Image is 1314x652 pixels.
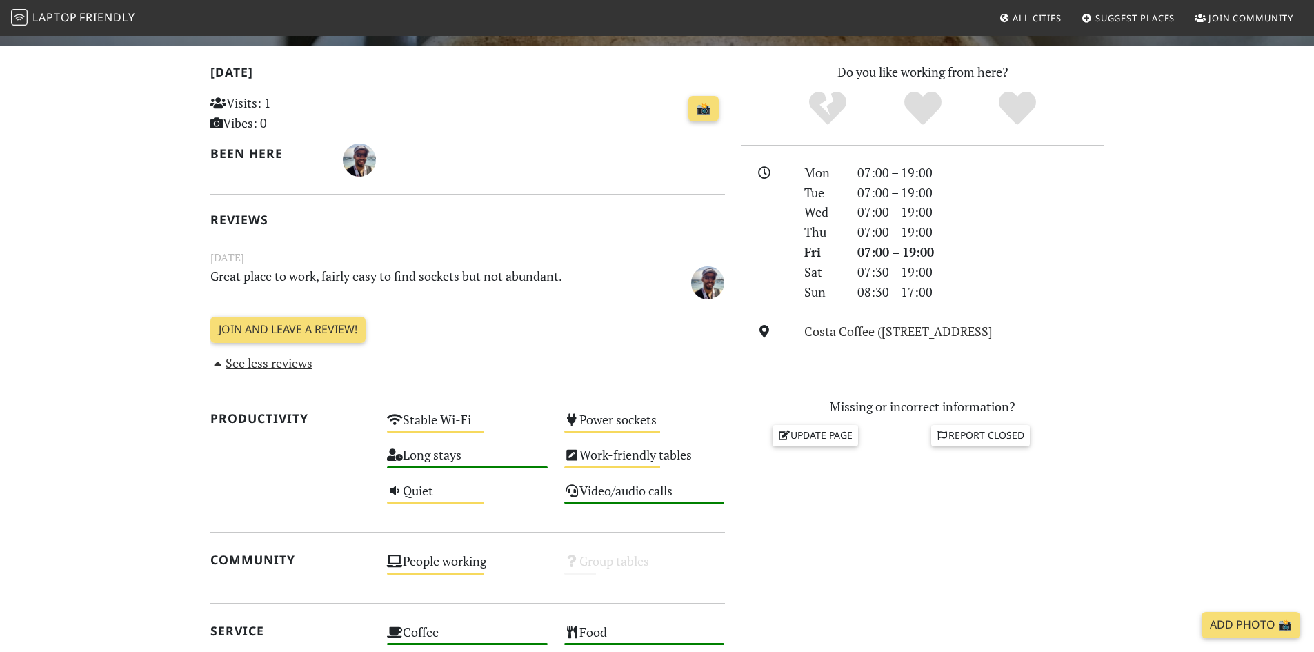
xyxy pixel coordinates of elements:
div: Stable Wi-Fi [379,408,556,444]
div: Wed [796,202,848,222]
p: Visits: 1 Vibes: 0 [210,93,371,133]
div: 07:00 – 19:00 [849,242,1113,262]
span: All Cities [1013,12,1062,24]
span: Suggest Places [1095,12,1175,24]
img: 1065-carlos.jpg [343,144,376,177]
h2: Community [210,553,371,567]
div: Sun [796,282,848,302]
img: LaptopFriendly [11,9,28,26]
div: People working [379,550,556,585]
h2: Productivity [210,411,371,426]
a: Join and leave a review! [210,317,366,343]
a: 📸 [688,96,719,122]
h2: Been here [210,146,327,161]
small: [DATE] [202,249,733,266]
p: Do you like working from here? [741,62,1104,82]
p: Missing or incorrect information? [741,397,1104,417]
h2: Reviews [210,213,725,227]
a: Join Community [1189,6,1299,30]
div: 07:00 – 19:00 [849,222,1113,242]
div: 07:00 – 19:00 [849,183,1113,203]
a: Update page [773,425,858,446]
img: 1065-carlos.jpg [691,266,724,299]
div: Work-friendly tables [556,444,733,479]
a: See less reviews [210,355,313,371]
span: Friendly [79,10,135,25]
div: Fri [796,242,848,262]
div: Definitely! [970,90,1065,128]
div: Power sockets [556,408,733,444]
div: Long stays [379,444,556,479]
div: Group tables [556,550,733,585]
h2: Service [210,624,371,638]
a: Suggest Places [1076,6,1181,30]
h2: [DATE] [210,65,725,85]
div: Thu [796,222,848,242]
div: 07:00 – 19:00 [849,202,1113,222]
div: Quiet [379,480,556,515]
div: 07:00 – 19:00 [849,163,1113,183]
div: 08:30 – 17:00 [849,282,1113,302]
span: Laptop [32,10,77,25]
div: 07:30 – 19:00 [849,262,1113,282]
div: No [780,90,875,128]
div: Yes [875,90,970,128]
div: Tue [796,183,848,203]
a: Report closed [931,425,1031,446]
div: Mon [796,163,848,183]
a: Costa Coffee ([STREET_ADDRESS] [804,323,993,339]
a: Add Photo 📸 [1202,612,1300,638]
a: LaptopFriendly LaptopFriendly [11,6,135,30]
div: Sat [796,262,848,282]
div: Video/audio calls [556,480,733,515]
p: Great place to work, fairly easy to find sockets but not abundant. [202,266,645,297]
span: Join Community [1208,12,1293,24]
span: Carlos Monteiro [691,273,724,289]
a: All Cities [993,6,1067,30]
span: Carlos Monteiro [343,150,376,167]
